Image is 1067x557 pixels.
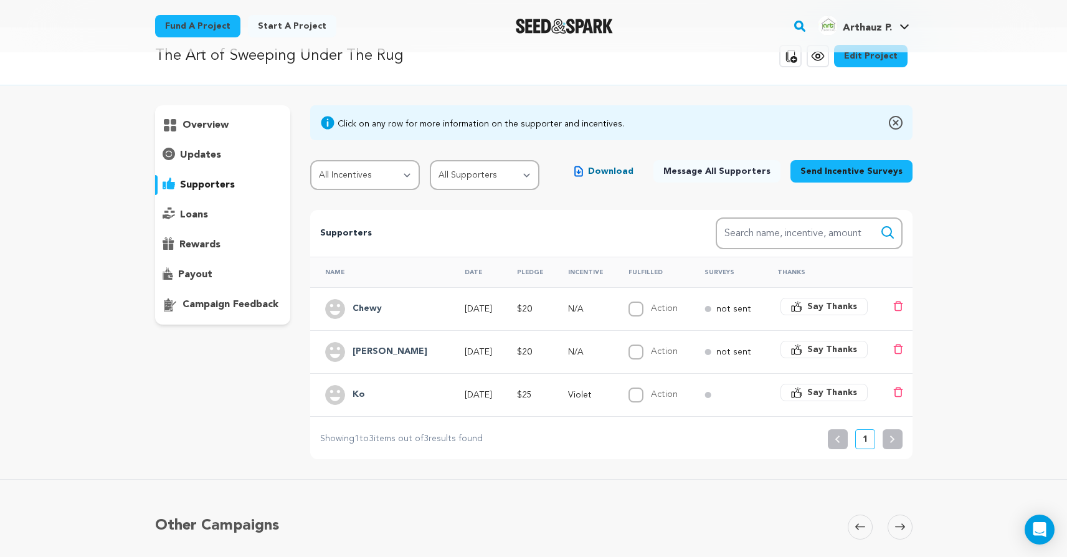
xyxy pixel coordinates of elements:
p: [DATE] [465,303,495,315]
button: Message All Supporters [653,160,780,183]
p: The Art of Sweeping Under The Rug [155,45,404,67]
th: Name [310,257,450,287]
th: Date [450,257,502,287]
th: Thanks [762,257,878,287]
button: overview [155,115,291,135]
p: Showing to items out of results found [320,432,483,447]
span: $20 [517,305,532,313]
img: Seed&Spark Logo Dark Mode [516,19,614,34]
img: user.png [325,299,345,319]
button: supporters [155,175,291,195]
span: 3 [424,434,429,443]
p: rewards [179,237,221,252]
div: Click on any row for more information on the supporter and incentives. [338,118,624,130]
p: [DATE] [465,346,495,358]
div: Arthauz P.'s Profile [818,16,892,36]
img: Square%20Logo.jpg [818,16,838,36]
th: Surveys [690,257,762,287]
img: user.png [325,385,345,405]
p: Violet [568,389,606,401]
p: [DATE] [465,389,495,401]
button: campaign feedback [155,295,291,315]
button: Say Thanks [780,298,868,315]
label: Action [651,390,678,399]
h4: Ko [353,388,365,402]
h5: Other Campaigns [155,515,279,537]
p: not sent [716,303,751,315]
button: Say Thanks [780,384,868,401]
button: payout [155,265,291,285]
span: $20 [517,348,532,356]
a: Edit Project [834,45,908,67]
h4: Becca Hepner [353,345,427,359]
p: Supporters [320,226,675,241]
p: campaign feedback [183,297,278,312]
p: updates [180,148,221,163]
button: 1 [855,429,875,449]
img: user.png [325,342,345,362]
span: Say Thanks [807,386,857,399]
th: Fulfilled [614,257,689,287]
span: 3 [369,434,374,443]
button: loans [155,205,291,225]
span: Message All Supporters [663,165,771,178]
button: Send Incentive Surveys [790,160,913,183]
a: Seed&Spark Homepage [516,19,614,34]
span: Arthauz P.'s Profile [815,13,912,39]
button: Say Thanks [780,341,868,358]
span: Arthauz P. [843,23,892,33]
p: loans [180,207,208,222]
a: Arthauz P.'s Profile [815,13,912,36]
span: 1 [354,434,359,443]
a: Fund a project [155,15,240,37]
button: updates [155,145,291,165]
span: Say Thanks [807,343,857,356]
p: N/A [568,303,606,315]
input: Search name, incentive, amount [716,217,903,249]
span: $25 [517,391,532,399]
th: Incentive [553,257,614,287]
th: Pledge [502,257,553,287]
p: not sent [716,346,751,358]
span: Say Thanks [807,300,857,313]
label: Action [651,347,678,356]
p: payout [178,267,212,282]
a: Start a project [248,15,336,37]
label: Action [651,304,678,313]
span: Download [588,165,633,178]
p: N/A [568,346,606,358]
img: close-o.svg [889,115,903,130]
button: Download [564,160,643,183]
p: 1 [863,433,868,445]
p: overview [183,118,229,133]
div: Open Intercom Messenger [1025,515,1055,545]
h4: Chewy [353,302,382,317]
p: supporters [180,178,235,193]
button: rewards [155,235,291,255]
